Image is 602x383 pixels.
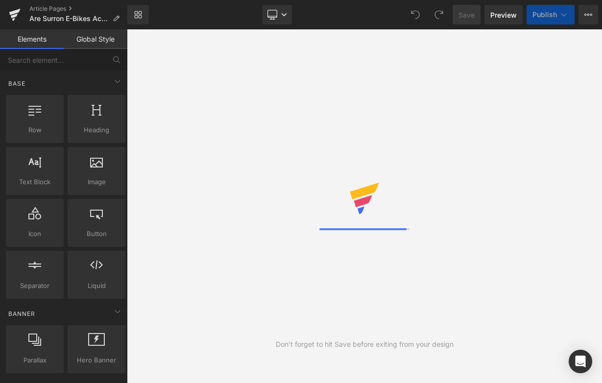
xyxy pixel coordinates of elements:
[7,79,26,88] span: Base
[71,229,122,239] span: Button
[9,355,61,365] span: Parallax
[71,125,122,135] span: Heading
[406,5,425,24] button: Undo
[9,177,61,187] span: Text Block
[578,5,598,24] button: More
[29,15,109,23] span: Are Surron E-Bikes Actually Electric Bikes?
[29,5,127,13] a: Article Pages
[9,229,61,239] span: Icon
[484,5,523,24] a: Preview
[71,281,122,291] span: Liquid
[127,5,149,24] a: New Library
[569,350,592,373] div: Open Intercom Messenger
[532,11,557,19] span: Publish
[9,281,61,291] span: Separator
[9,125,61,135] span: Row
[64,29,127,49] a: Global Style
[458,10,475,20] span: Save
[71,177,122,187] span: Image
[7,309,36,318] span: Banner
[276,339,454,350] div: Don't forget to hit Save before exiting from your design
[527,5,575,24] button: Publish
[429,5,449,24] button: Redo
[490,10,517,20] span: Preview
[71,355,122,365] span: Hero Banner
